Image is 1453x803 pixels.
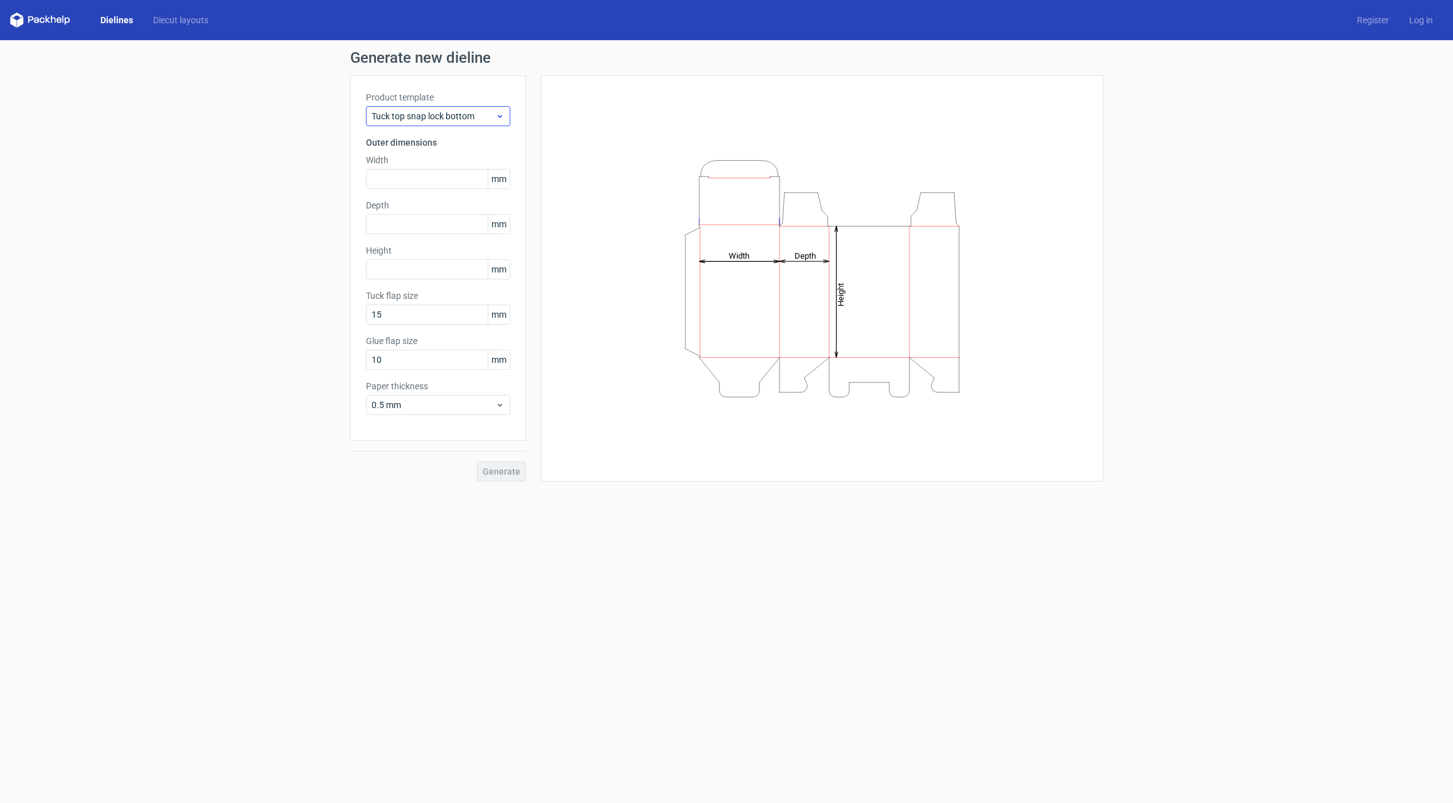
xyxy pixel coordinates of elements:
span: Tuck top snap lock bottom [372,110,495,122]
label: Width [366,154,510,166]
span: mm [488,260,510,279]
a: Dielines [90,14,143,26]
a: Log in [1399,14,1443,26]
label: Paper thickness [366,380,510,392]
tspan: Width [728,251,749,260]
tspan: Height [836,283,845,306]
span: mm [488,350,510,369]
span: 0.5 mm [372,399,495,411]
h1: Generate new dieline [350,50,1103,65]
label: Height [366,244,510,257]
tspan: Depth [795,251,816,260]
label: Product template [366,91,510,104]
a: Diecut layouts [143,14,218,26]
label: Glue flap size [366,335,510,347]
h3: Outer dimensions [366,136,510,149]
span: mm [488,305,510,324]
a: Register [1347,14,1399,26]
span: mm [488,170,510,188]
label: Tuck flap size [366,289,510,302]
span: mm [488,215,510,234]
label: Depth [366,199,510,212]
